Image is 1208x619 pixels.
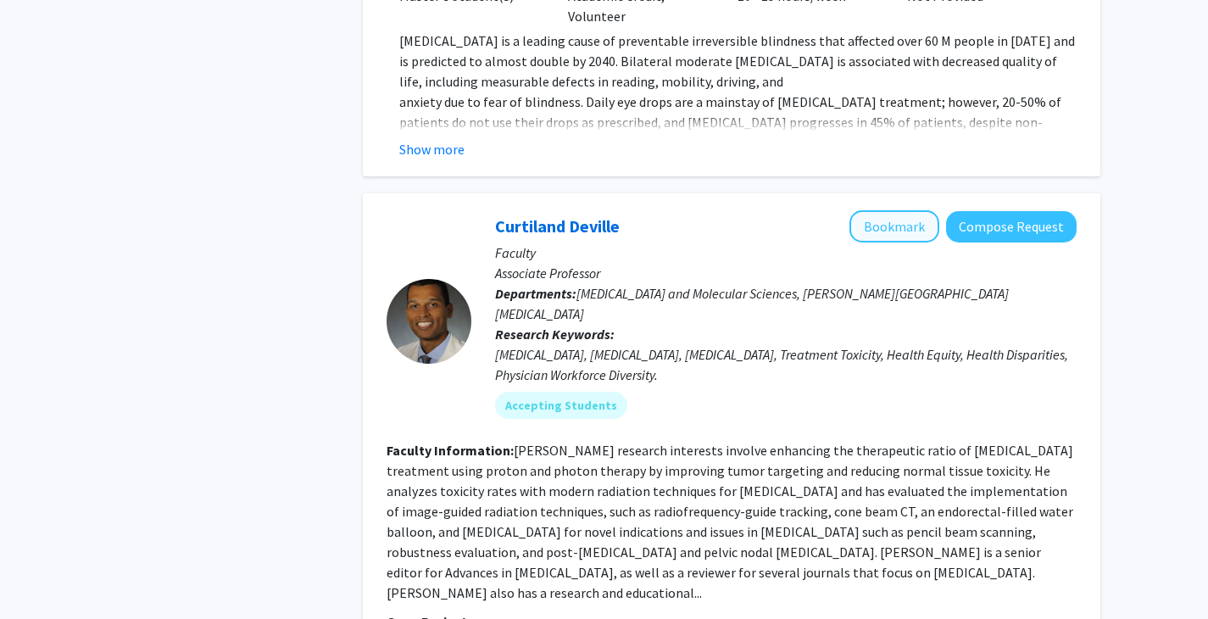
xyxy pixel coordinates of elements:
[495,243,1077,263] p: Faculty
[495,392,627,419] mat-chip: Accepting Students
[495,344,1077,385] div: [MEDICAL_DATA], [MEDICAL_DATA], [MEDICAL_DATA], Treatment Toxicity, Health Equity, Health Dispari...
[495,285,1009,322] span: [MEDICAL_DATA] and Molecular Sciences, [PERSON_NAME][GEOGRAPHIC_DATA][MEDICAL_DATA]
[13,543,72,606] iframe: Chat
[849,210,939,243] button: Add Curtiland Deville to Bookmarks
[495,215,620,237] a: Curtiland Deville
[946,211,1077,243] button: Compose Request to Curtiland Deville
[495,326,615,343] b: Research Keywords:
[399,92,1077,214] p: anxiety due to fear of blindness. Daily eye drops are a mainstay of [MEDICAL_DATA] treatment; how...
[399,139,465,159] button: Show more
[399,31,1077,92] p: [MEDICAL_DATA] is a leading cause of preventable irreversible blindness that affected over 60 M p...
[387,442,1073,601] fg-read-more: [PERSON_NAME] research interests involve enhancing the therapeutic ratio of [MEDICAL_DATA] treatm...
[495,285,576,302] b: Departments:
[387,442,514,459] b: Faculty Information:
[495,263,1077,283] p: Associate Professor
